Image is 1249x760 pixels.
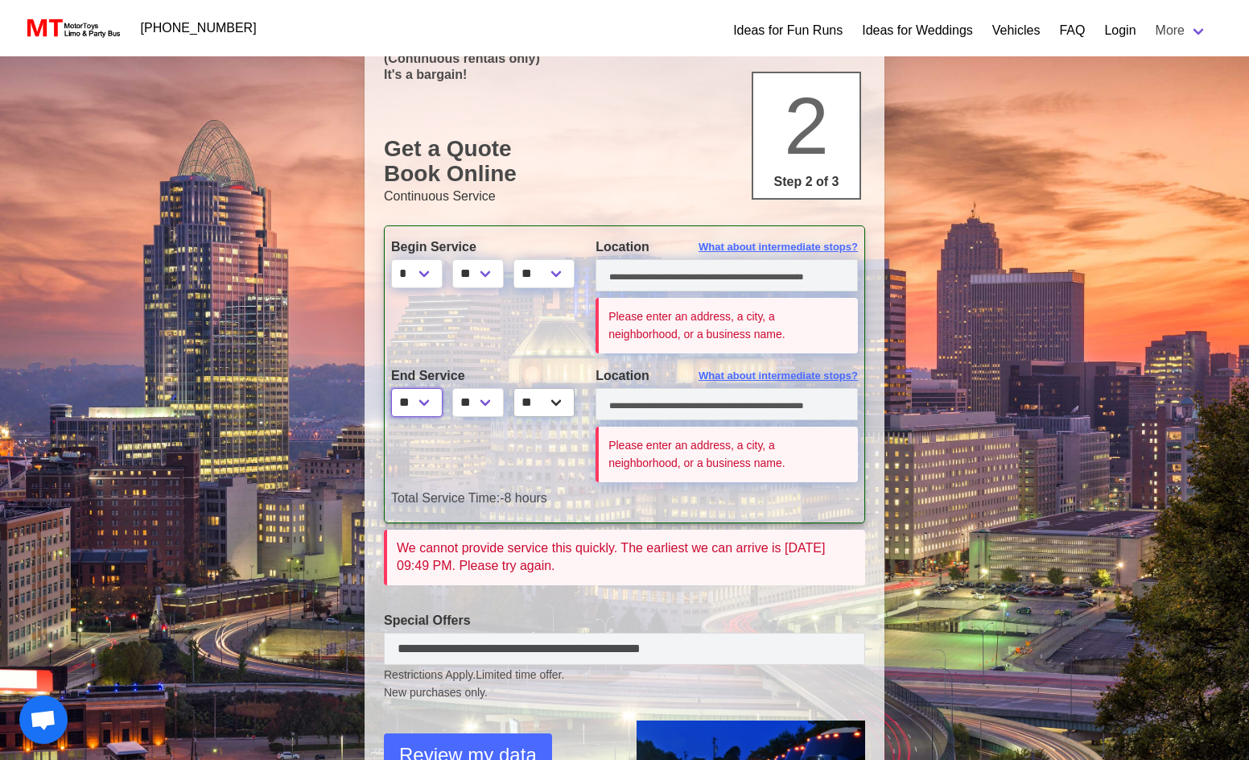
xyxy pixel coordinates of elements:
a: Vehicles [992,21,1041,40]
a: More [1146,14,1217,47]
a: Ideas for Fun Runs [733,21,843,40]
a: [PHONE_NUMBER] [131,12,266,44]
span: Location [596,240,649,254]
label: Begin Service [391,237,571,257]
a: Open chat [19,696,68,744]
span: 2 [784,81,829,171]
span: What about intermediate stops? [699,368,858,384]
p: It's a bargain! [384,67,865,82]
a: Ideas for Weddings [862,21,973,40]
a: FAQ [1059,21,1085,40]
p: Continuous Service [384,187,865,206]
div: We cannot provide service this quickly. The earliest we can arrive is [DATE] 09:49 PM. Please try... [397,539,855,576]
small: Restrictions Apply. [384,668,865,701]
small: Please enter an address, a city, a neighborhood, or a business name. [608,310,785,341]
div: -8 hours [379,489,870,508]
span: What about intermediate stops? [699,239,858,255]
span: New purchases only. [384,684,865,701]
span: Location [596,369,649,382]
span: Limited time offer. [476,667,564,684]
label: End Service [391,366,571,386]
a: Login [1104,21,1136,40]
label: Special Offers [384,611,865,630]
img: MotorToys Logo [23,17,122,39]
p: (Continuous rentals only) [384,51,865,66]
p: Step 2 of 3 [760,172,853,192]
small: Please enter an address, a city, a neighborhood, or a business name. [608,439,785,469]
h1: Get a Quote Book Online [384,136,865,187]
span: Total Service Time: [391,491,500,505]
